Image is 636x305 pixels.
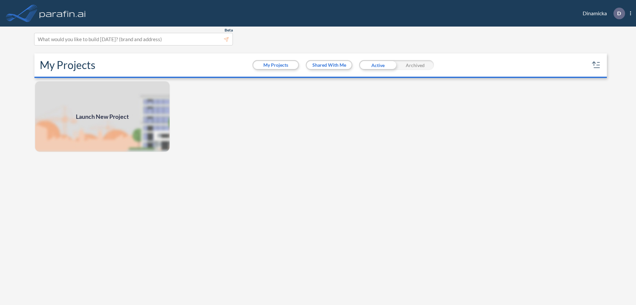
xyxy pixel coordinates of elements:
[359,60,397,70] div: Active
[397,60,434,70] div: Archived
[225,28,233,33] span: Beta
[573,8,631,19] div: Dinamicka
[40,59,95,71] h2: My Projects
[253,61,298,69] button: My Projects
[34,81,170,152] a: Launch New Project
[34,81,170,152] img: add
[307,61,351,69] button: Shared With Me
[76,112,129,121] span: Launch New Project
[617,10,621,16] p: D
[38,7,87,20] img: logo
[591,60,602,70] button: sort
